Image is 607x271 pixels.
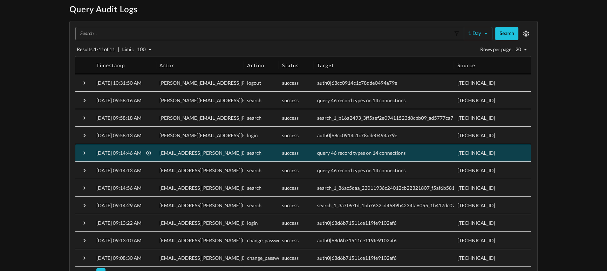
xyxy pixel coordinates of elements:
span: auth0|68d6b71511ce119fe9102af6 [317,237,397,243]
span: success [282,167,299,173]
p: [DATE] 09:58:13 AM [96,132,142,139]
span: [EMAIL_ADDRESS][PERSON_NAME][DOMAIN_NAME] [159,167,281,173]
span: [TECHNICAL_ID] [457,202,495,208]
span: [TECHNICAL_ID] [457,220,495,226]
span: [EMAIL_ADDRESS][PERSON_NAME][DOMAIN_NAME] [159,185,281,191]
p: [DATE] 09:13:22 AM [96,220,142,227]
button: 1 day [464,27,492,40]
span: search [247,150,261,156]
p: [DATE] 09:14:29 AM [96,202,142,209]
span: success [282,80,299,86]
span: success [282,185,299,191]
span: auth0|68cc0914c1c78dde0494a79e [317,80,397,86]
div: Source [457,62,476,68]
span: [PERSON_NAME][EMAIL_ADDRESS][PERSON_NAME][DOMAIN_NAME] [159,132,320,138]
p: [DATE] 10:31:50 AM [96,79,142,86]
p: [DATE] 09:14:13 AM [96,167,142,174]
div: Target [317,62,334,68]
p: [DATE] 09:14:56 AM [96,185,142,192]
div: Action [247,62,264,68]
span: logout [247,80,261,86]
span: auth0|68cc0914c1c78dde0494a79e [317,132,397,138]
span: login [247,220,258,226]
p: 20 [516,46,521,53]
span: success [282,97,299,103]
span: auth0|68d6b71511ce119fe9102af6 [317,255,397,261]
span: [TECHNICAL_ID] [457,115,495,121]
span: query 46 record types on 14 connections [317,167,405,173]
p: Rows per page: [480,46,513,53]
span: [TECHNICAL_ID] [457,150,495,156]
input: Search... [77,30,452,37]
span: [TECHNICAL_ID] [457,167,495,173]
span: success [282,237,299,243]
span: [TECHNICAL_ID] [457,185,495,191]
span: search [247,202,261,208]
span: [EMAIL_ADDRESS][PERSON_NAME][DOMAIN_NAME] [159,237,281,243]
h1: Query Audit Logs [69,4,538,15]
span: [PERSON_NAME][EMAIL_ADDRESS][PERSON_NAME][DOMAIN_NAME] [159,80,320,86]
span: search [247,97,261,103]
span: [PERSON_NAME][EMAIL_ADDRESS][PERSON_NAME][DOMAIN_NAME] [159,97,320,103]
p: [DATE] 09:08:30 AM [96,255,142,262]
p: Results: 1 - 11 of 11 [77,46,115,53]
span: success [282,220,299,226]
span: [TECHNICAL_ID] [457,80,495,86]
span: [EMAIL_ADDRESS][PERSON_NAME][DOMAIN_NAME] [159,255,281,261]
span: search [247,115,261,121]
span: search [247,185,261,191]
p: [DATE] 09:58:18 AM [96,114,142,121]
span: login [247,132,258,138]
span: search_1_b16a2493_3ff5aef2e09411523d8cbb09_ad5777ca71b02fee [317,115,472,121]
span: success [282,150,299,156]
span: success [282,115,299,121]
span: query 46 record types on 14 connections [317,97,405,103]
span: [EMAIL_ADDRESS][PERSON_NAME][DOMAIN_NAME] [159,202,281,208]
span: search [247,167,261,173]
span: auth0|68d6b71511ce119fe9102af6 [317,220,397,226]
div: Status [282,62,299,68]
span: query 46 record types on 14 connections [317,150,405,156]
button: Search [495,27,518,40]
span: success [282,132,299,138]
span: [TECHNICAL_ID] [457,97,495,103]
span: success [282,202,299,208]
span: search_1_3a7f9e1d_1bb7632cd4689b4234fa6055_1b417dc0232f6932 [317,202,474,208]
p: Limit: [122,46,135,53]
p: [DATE] 09:58:16 AM [96,97,142,104]
span: success [282,255,299,261]
span: [TECHNICAL_ID] [457,237,495,243]
span: change_password [247,237,286,243]
div: Actor [159,62,174,68]
span: search_1_86ac5daa_23011936c24012cb22321807_f5af6b5815cc01e5 [317,185,473,191]
p: [DATE] 09:13:10 AM [96,237,142,244]
span: [TECHNICAL_ID] [457,255,495,261]
div: Timestamp [96,62,125,68]
span: change_password_request [247,255,304,261]
span: [PERSON_NAME][EMAIL_ADDRESS][PERSON_NAME][DOMAIN_NAME] [159,115,320,121]
span: [EMAIL_ADDRESS][PERSON_NAME][DOMAIN_NAME] [159,150,281,156]
span: [TECHNICAL_ID] [457,132,495,138]
p: [DATE] 09:14:46 AM [96,150,142,157]
p: 100 [137,46,145,53]
p: | [118,46,119,53]
span: [EMAIL_ADDRESS][PERSON_NAME][DOMAIN_NAME] [159,220,281,226]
